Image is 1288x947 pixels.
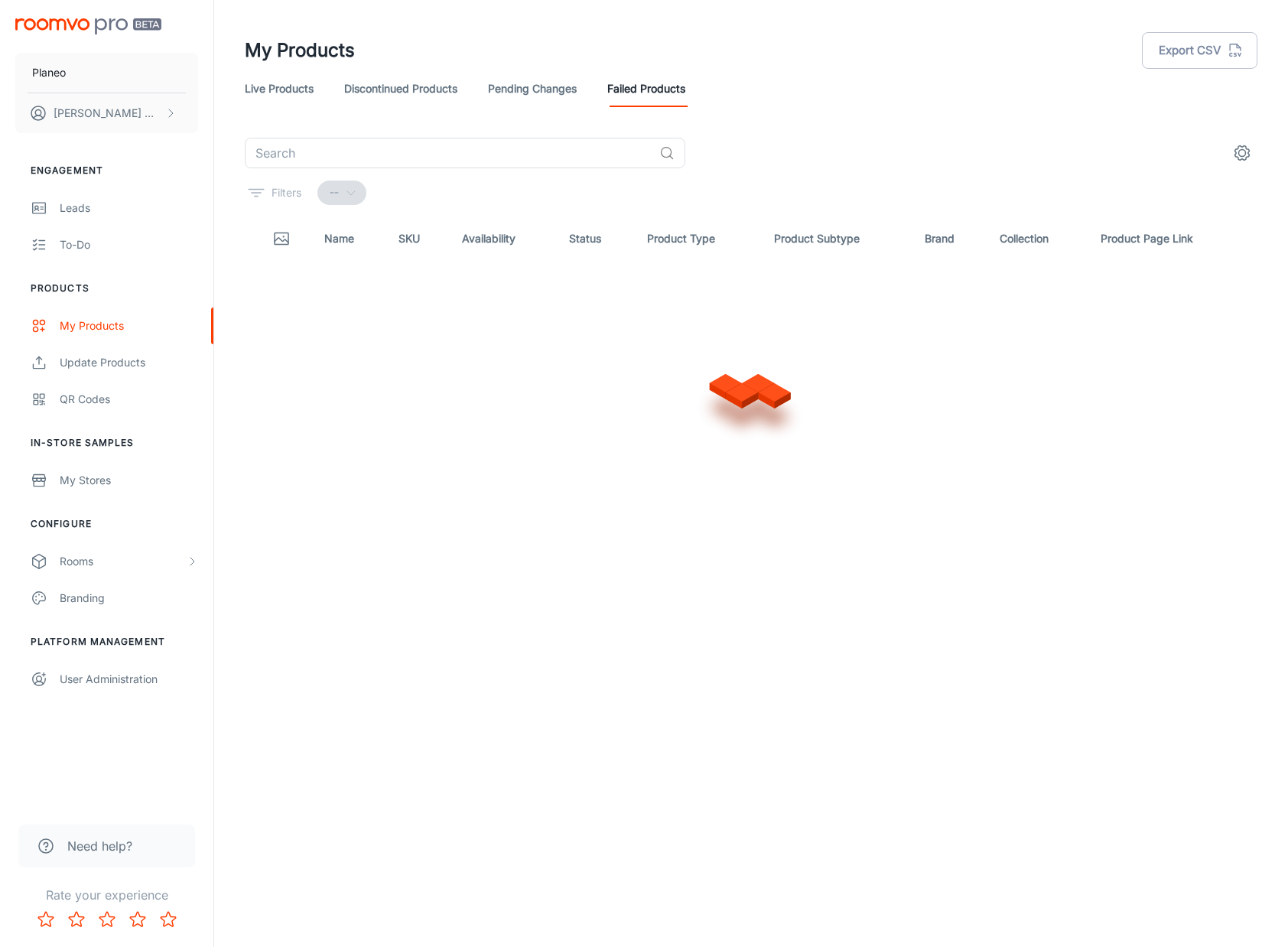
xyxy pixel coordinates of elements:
[60,590,198,607] div: Branding
[245,70,314,107] a: Live Products
[92,904,122,935] button: Rate 3 star
[15,18,161,34] img: Roomvo PRO Beta
[272,229,291,248] svg: Thumbnail
[1227,138,1257,168] button: settings
[31,904,61,935] button: Rate 1 star
[1088,217,1257,260] th: Product Page Link
[67,837,132,855] span: Need help?
[450,217,557,260] th: Availability
[607,70,685,107] a: Failed Products
[61,904,92,935] button: Rate 2 star
[15,53,198,93] button: Planeo
[60,553,186,570] div: Rooms
[32,64,66,81] p: Planeo
[54,105,161,122] p: [PERSON_NAME] Neufeld
[15,93,198,133] button: [PERSON_NAME] Neufeld
[60,391,198,408] div: QR Codes
[60,472,198,489] div: My Stores
[344,70,457,107] a: Discontinued Products
[60,200,198,216] div: Leads
[386,217,449,260] th: SKU
[12,886,201,904] p: Rate your experience
[987,217,1088,260] th: Collection
[153,904,184,935] button: Rate 5 star
[60,236,198,253] div: To-do
[60,354,198,371] div: Update Products
[245,37,355,64] h1: My Products
[557,217,635,260] th: Status
[245,138,653,168] input: Search
[912,217,987,260] th: Brand
[635,217,762,260] th: Product Type
[122,904,153,935] button: Rate 4 star
[312,217,387,260] th: Name
[488,70,577,107] a: Pending Changes
[762,217,913,260] th: Product Subtype
[1142,32,1257,69] button: Export CSV
[60,317,198,334] div: My Products
[60,671,198,688] div: User Administration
